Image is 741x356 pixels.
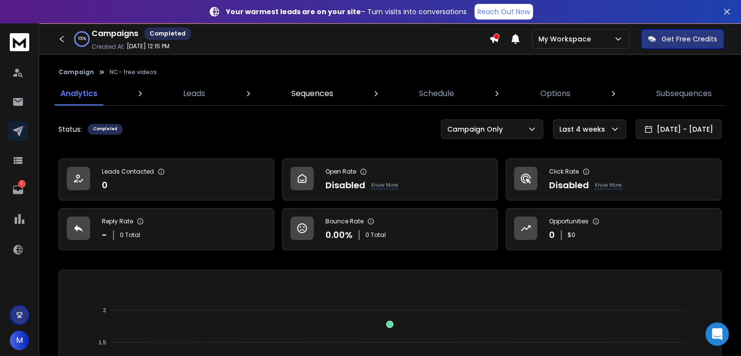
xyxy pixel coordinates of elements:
strong: Your warmest leads are on your site [226,7,361,17]
a: Opportunities0$0 [506,208,722,250]
a: Analytics [55,82,103,105]
a: Sequences [285,82,339,105]
a: Bounce Rate0.00%0 Total [282,208,498,250]
a: Schedule [413,82,460,105]
a: Click RateDisabledKnow More [506,158,722,200]
button: M [10,331,29,350]
p: 0 [102,178,108,192]
a: Reach Out Now [475,4,533,20]
p: 1 [18,180,26,188]
p: Reply Rate [102,218,133,225]
div: Open Intercom Messenger [705,322,729,346]
tspan: 1.5 [99,339,106,345]
button: Get Free Credits [641,29,724,49]
button: [DATE] - [DATE] [636,119,722,139]
p: Analytics [60,88,97,99]
p: Open Rate [325,168,356,176]
p: Options [540,88,570,99]
p: - [102,228,107,242]
p: Campaign Only [447,124,507,134]
a: Leads [177,82,211,105]
p: Leads [183,88,205,99]
a: Reply Rate-0 Total [58,208,274,250]
p: Schedule [419,88,454,99]
p: Disabled [549,178,589,192]
p: Opportunities [549,218,589,225]
p: – Turn visits into conversations [226,7,467,17]
button: Campaign [58,68,94,76]
p: Created At: [92,43,125,51]
p: Know More [595,181,622,189]
h1: Campaigns [92,28,138,40]
p: Last 4 weeks [559,124,609,134]
p: NC- free videos [110,68,157,76]
p: Click Rate [549,168,579,176]
img: logo [10,33,29,51]
p: My Workspace [538,34,595,44]
p: Get Free Credits [662,34,717,44]
div: Completed [88,124,123,135]
p: Disabled [325,178,365,192]
p: Leads Contacted [102,168,154,176]
p: Know More [371,181,398,189]
p: Subsequences [656,88,712,99]
p: Status: [58,124,82,134]
p: 0 Total [120,231,140,239]
a: Options [534,82,576,105]
p: 100 % [78,36,86,42]
p: Bounce Rate [325,218,363,225]
p: 0 Total [365,231,386,239]
a: Leads Contacted0 [58,158,274,200]
p: 0.00 % [325,228,353,242]
a: Subsequences [650,82,718,105]
p: $ 0 [568,231,575,239]
p: Sequences [291,88,333,99]
a: Open RateDisabledKnow More [282,158,498,200]
p: Reach Out Now [477,7,530,17]
a: 1 [8,180,28,199]
p: 0 [549,228,555,242]
tspan: 2 [103,307,106,313]
div: Completed [144,27,191,40]
p: [DATE] 12:15 PM [127,42,170,50]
